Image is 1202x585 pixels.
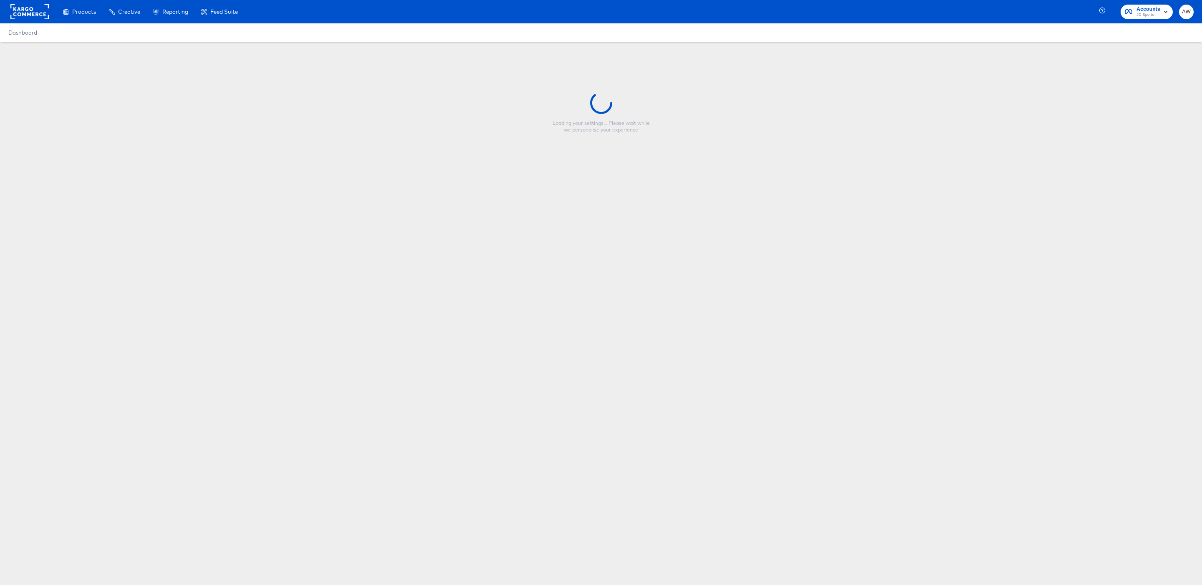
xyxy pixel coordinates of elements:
button: AW [1179,5,1194,19]
span: AW [1182,7,1190,17]
span: JD Sports [1136,12,1160,18]
span: Feed Suite [210,8,238,15]
span: Reporting [162,8,188,15]
span: Products [72,8,96,15]
a: Dashboard [8,29,37,36]
span: Creative [118,8,140,15]
span: Accounts [1136,5,1160,14]
button: AccountsJD Sports [1121,5,1173,19]
div: Loading your settings... Please wait while we personalise your experience [549,120,653,133]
